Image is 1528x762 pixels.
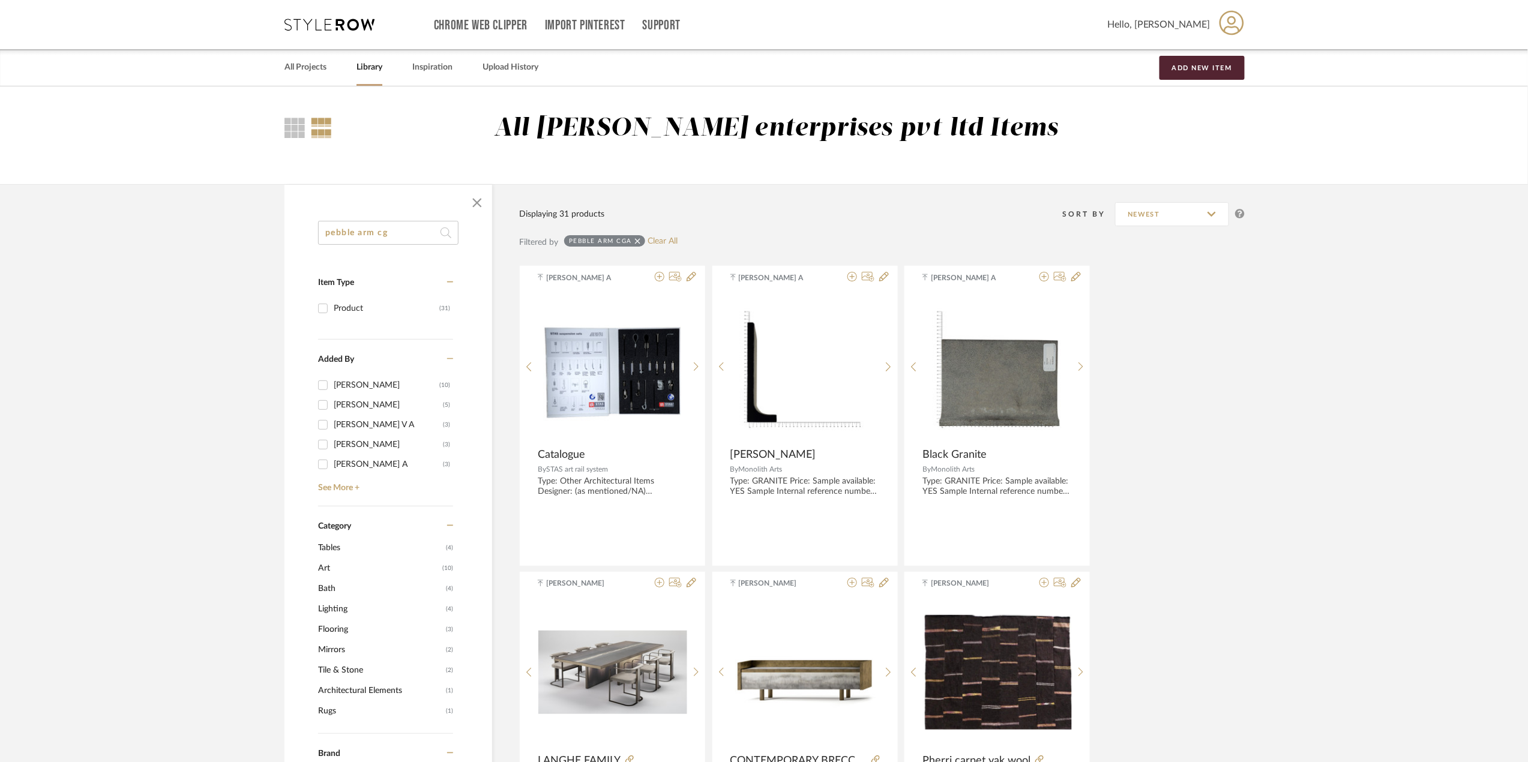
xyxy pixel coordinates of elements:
div: (31) [439,299,450,318]
img: CONTEMPORARY BRECCIA SIDEBOARD [730,598,879,747]
span: (4) [446,579,453,598]
span: Category [318,521,351,532]
button: Close [465,191,489,215]
div: Sort By [1062,208,1115,220]
span: By [730,466,739,473]
a: Support [643,20,681,31]
span: [PERSON_NAME] [730,448,816,461]
div: Type: Other Architectural Items Designer: (as mentioned/NA) Dimension(s): (as mentioned; list all... [538,476,687,497]
div: [PERSON_NAME] A [334,455,443,474]
a: Chrome Web Clipper [434,20,528,31]
div: Type: GRANITE Price: Sample available: YES Sample Internal reference number: TS-GR-001-LT Stock a... [922,476,1072,497]
span: (1) [446,681,453,700]
div: [PERSON_NAME] [334,395,443,415]
a: Inspiration [412,59,453,76]
img: LANGHE FAMILY [538,631,687,715]
img: Black Granite [923,292,1072,441]
span: Added By [318,355,354,364]
div: Filtered by [519,236,558,249]
a: All Projects [284,59,326,76]
img: Catalogue [538,292,687,441]
span: Architectural Elements [318,680,443,701]
span: By [538,466,546,473]
span: [PERSON_NAME] A [931,272,1006,283]
span: (2) [446,640,453,659]
div: pebble arm cga [569,237,632,245]
span: (1) [446,701,453,721]
div: [PERSON_NAME] [334,435,443,454]
span: Item Type [318,278,354,287]
img: Pherri carpet yak wool [923,615,1072,729]
a: Upload History [483,59,538,76]
a: Library [356,59,382,76]
span: [PERSON_NAME] [931,578,1006,589]
div: [PERSON_NAME] V A [334,415,443,434]
span: Catalogue [538,448,585,461]
span: STAS art rail system [546,466,608,473]
span: (4) [446,538,453,557]
span: (4) [446,599,453,619]
div: [PERSON_NAME] [334,376,439,395]
span: [PERSON_NAME] [546,578,622,589]
div: (3) [443,415,450,434]
div: All [PERSON_NAME] enterprises pvt ltd Items [494,113,1059,144]
a: Import Pinterest [545,20,625,31]
span: Black Granite [922,448,987,461]
div: Type: GRANITE Price: Sample available: YES Sample Internal reference number: TS-GR-012-ShB Stock ... [730,476,880,497]
span: Flooring [318,619,443,640]
span: Lighting [318,599,443,619]
span: Art [318,558,439,578]
a: See More + [315,474,453,493]
span: Bath [318,578,443,599]
span: Hello, [PERSON_NAME] [1107,17,1211,32]
span: Mirrors [318,640,443,660]
div: Displaying 31 products [519,208,604,221]
span: [PERSON_NAME] A [739,272,814,283]
a: Clear All [648,236,678,247]
span: By [922,466,931,473]
div: (10) [439,376,450,395]
div: (3) [443,455,450,474]
span: Rugs [318,701,443,721]
input: Search within 31 results [318,221,459,245]
span: (10) [442,559,453,578]
span: [PERSON_NAME] A [546,272,622,283]
span: Tables [318,538,443,558]
div: (5) [443,395,450,415]
span: Brand [318,749,340,758]
span: Monolith Arts [931,466,975,473]
div: Product [334,299,439,318]
span: [PERSON_NAME] [739,578,814,589]
span: (3) [446,620,453,639]
span: Tile & Stone [318,660,443,680]
img: Cera Grey [730,292,879,441]
button: Add New Item [1160,56,1245,80]
span: Monolith Arts [739,466,783,473]
span: (2) [446,661,453,680]
div: (3) [443,435,450,454]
